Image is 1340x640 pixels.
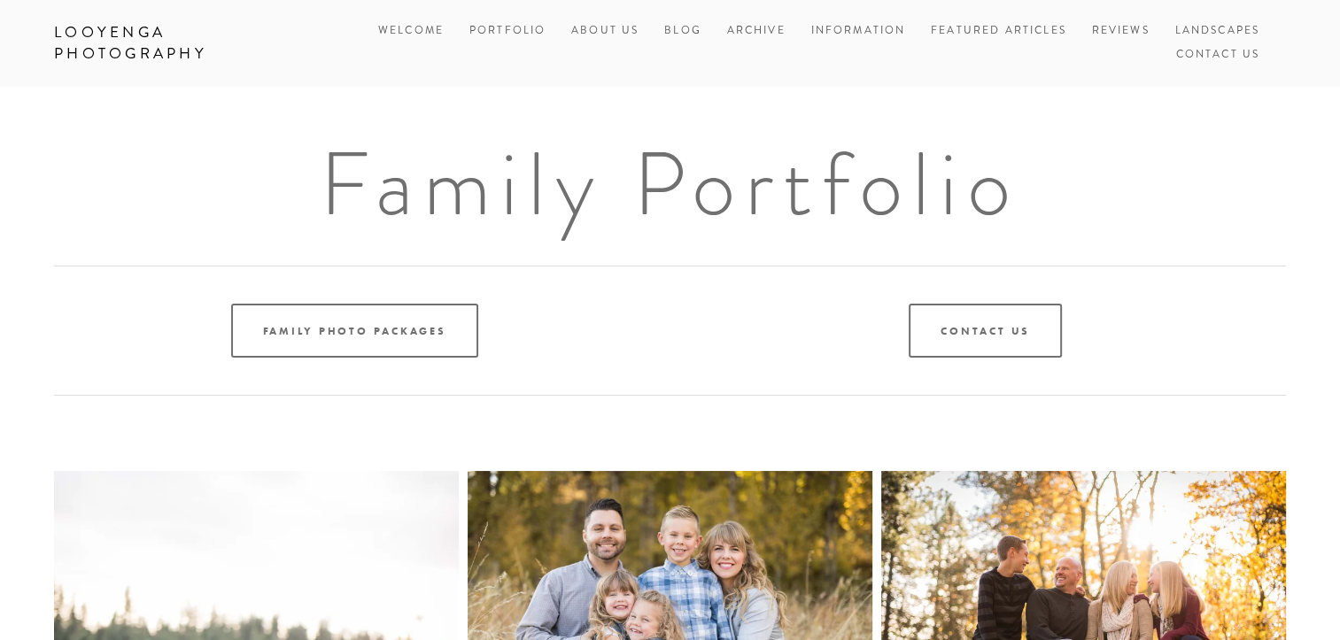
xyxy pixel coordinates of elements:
[571,19,639,43] a: About Us
[664,19,701,43] a: Blog
[909,304,1062,358] a: Contact Us
[810,23,905,38] a: Information
[1175,43,1259,67] a: Contact Us
[931,19,1066,43] a: Featured Articles
[1091,19,1149,43] a: Reviews
[469,23,546,38] a: Portfolio
[1174,19,1259,43] a: Landscapes
[378,19,444,43] a: Welcome
[727,19,786,43] a: Archive
[41,18,321,69] a: Looyenga Photography
[54,140,1286,228] h1: Family Portfolio
[231,304,478,358] a: Family Photo Packages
